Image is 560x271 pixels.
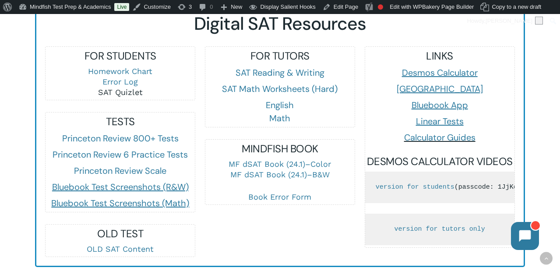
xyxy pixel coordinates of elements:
[365,172,514,203] pre: (passcode: 1JjKqk4* )
[87,244,154,253] a: OLD SAT Content
[53,149,188,160] a: Princeton Review 6 Practice Tests
[464,14,546,28] a: Howdy,
[88,67,152,76] a: Homework Chart
[205,142,355,156] h5: MINDFISH BOOK
[230,170,330,179] a: MF dSAT Book (24.1)–B&W
[365,155,514,169] h5: DESMOS CALCULATOR VIDEOS
[62,133,179,144] a: Princeton Review 800+ Tests
[412,99,468,111] a: Bluebook App
[102,77,138,86] a: Error Log
[46,227,195,241] h5: OLD TEST
[114,3,129,11] a: Live
[45,13,515,35] h2: Digital SAT Resources
[378,4,383,10] div: Focus keyphrase not set
[46,49,195,63] h5: FOR STUDENTS
[376,183,454,191] a: version for students
[486,18,532,24] span: [PERSON_NAME]
[402,67,478,78] a: Desmos Calculator
[266,99,294,111] a: English
[222,83,338,95] a: SAT Math Worksheets (Hard)
[269,113,290,124] a: Math
[416,116,464,127] a: Linear Tests
[46,115,195,129] h5: TESTS
[248,192,311,201] a: Book Error Form
[236,67,324,78] a: SAT Reading & Writing
[74,165,166,176] a: Princeton Review Scale
[229,159,331,169] a: MF dSAT Book (24.1)–Color
[394,225,485,233] a: version for tutors only
[98,88,143,97] a: SAT Quizlet
[365,49,514,63] h5: LINKS
[51,197,189,209] a: Bluebook Test Screenshots (Math)
[404,132,475,143] a: Calculator Guides
[52,181,189,193] a: Bluebook Test Screenshots (R&W)
[502,213,548,259] iframe: Chatbot
[397,83,483,95] a: [GEOGRAPHIC_DATA]
[205,49,355,63] h5: FOR TUTORS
